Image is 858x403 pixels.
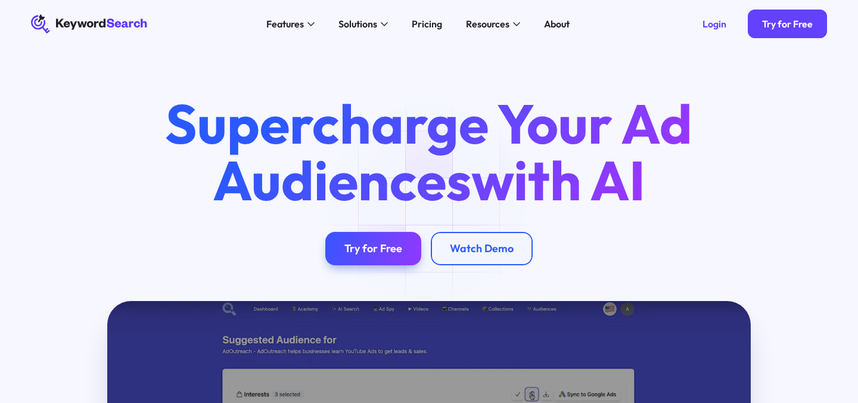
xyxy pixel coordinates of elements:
div: About [544,17,570,31]
a: Try for Free [325,232,421,265]
a: About [537,14,577,33]
a: Pricing [405,14,449,33]
div: Try for Free [344,242,402,256]
span: with AI [471,145,645,215]
a: Try for Free [748,10,827,38]
div: Pricing [412,17,442,31]
div: Resources [466,17,509,31]
a: Login [688,10,741,38]
div: Features [266,17,304,31]
div: Solutions [338,17,377,31]
h1: Supercharge Your Ad Audiences [143,95,715,209]
div: Watch Demo [450,242,514,256]
div: Try for Free [762,18,813,30]
div: Login [702,18,726,30]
